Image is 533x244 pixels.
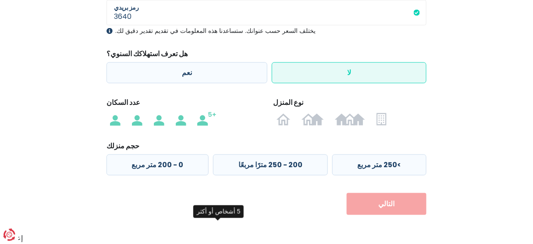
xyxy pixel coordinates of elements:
font: لا [347,68,351,78]
img: 5 أشخاص أو أكثر [197,112,217,126]
img: منازل منفصلة [277,112,291,126]
font: يختلف السعر حسب عنوانك. ستساعدنا هذه المعلومات في تقديم تقدير دقيق لك. [115,26,316,35]
button: التالي [347,193,427,215]
img: شخصين [132,112,142,126]
font: عدد السكان [107,97,140,108]
img: شخص واحد [110,112,121,126]
img: المباني المغلقة [335,112,365,126]
font: هل تعرف استهلاكك السنوي؟ [107,49,188,59]
img: 3 أشخاص [154,112,164,126]
font: 200 - 250 مترًا مربعًا [238,160,302,170]
font: 0 - 200 متر مربع [132,160,184,170]
img: شقة [377,112,387,126]
img: 4 أشخاص [176,112,186,126]
font: 5 أشخاص أو أكثر [197,208,240,215]
img: منازل شبه منفصلة [302,112,323,126]
font: حجم منزلك [107,141,139,151]
font: التالي [378,199,394,209]
font: >250 متر مربع [357,160,401,170]
font: نوع المنزل [273,97,303,108]
font: نعم [182,68,192,78]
